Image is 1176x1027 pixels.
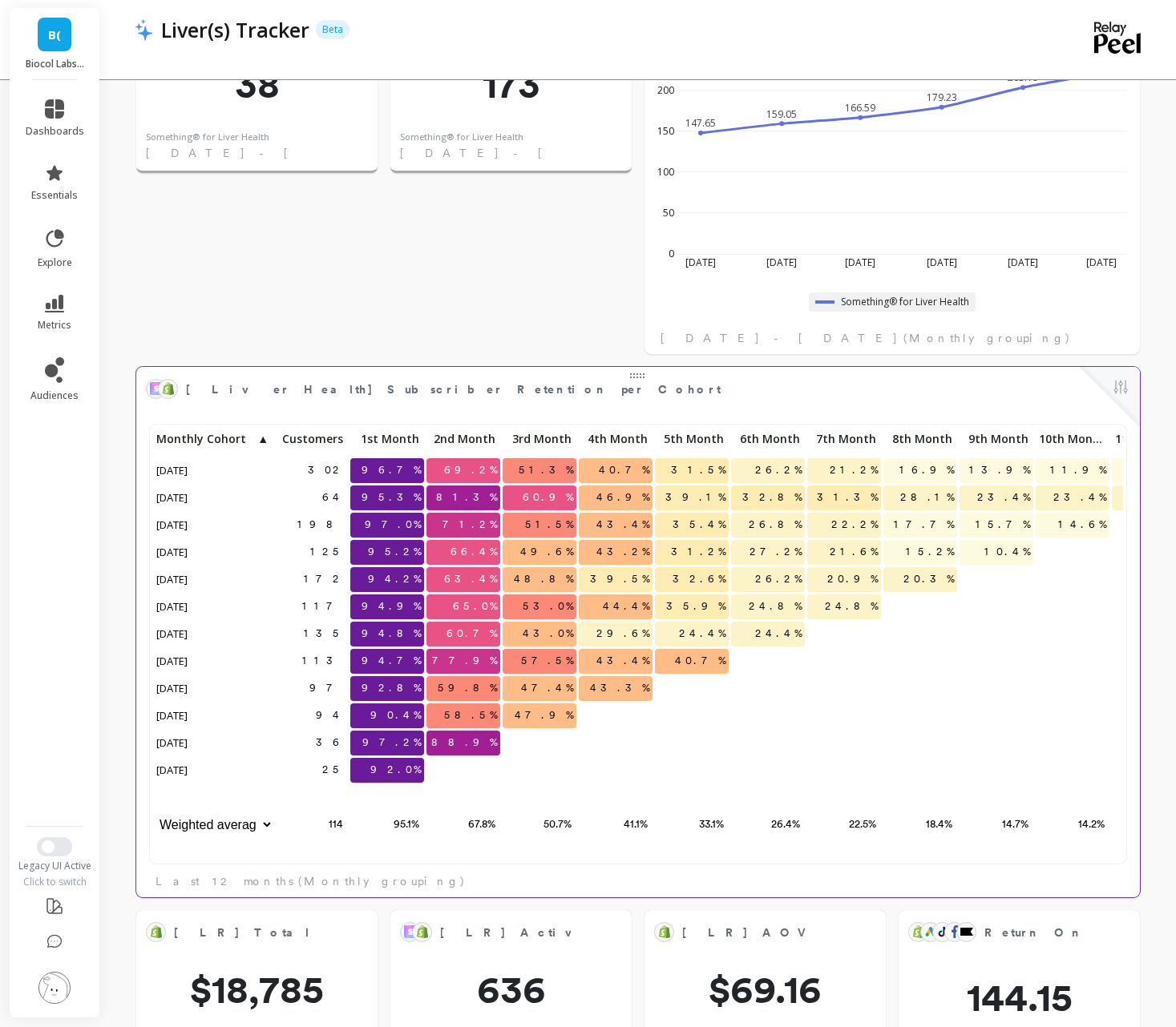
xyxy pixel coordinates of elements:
span: 3rd Month [506,433,572,445]
span: Return On Advertising Spend (ROAS) [984,921,1079,944]
span: 4th Month [582,433,648,445]
span: 53.0% [519,594,576,618]
span: 94.8% [358,622,424,646]
div: Toggle SortBy [350,428,426,455]
div: Toggle SortBy [730,428,806,455]
span: 23.4% [974,485,1033,509]
span: 59.8% [434,676,500,700]
span: (Monthly grouping) [298,873,466,889]
span: 51.5% [522,513,576,537]
span: 43.0% [519,622,576,646]
span: [LR] AOV [682,921,825,944]
span: 51.3% [515,458,576,482]
span: 26.2% [752,458,805,482]
span: B( [48,26,61,44]
span: [DATE] [153,540,192,564]
div: Toggle SortBy [1035,428,1111,455]
p: Beta [316,20,350,39]
span: 95.3% [358,485,424,509]
span: 60.7% [443,622,500,646]
div: Toggle SortBy [502,428,578,455]
span: 43.4% [593,513,653,537]
div: Toggle SortBy [578,428,654,455]
div: Toggle SortBy [153,428,229,455]
span: 24.8% [746,594,805,618]
span: 35.9% [663,594,729,618]
div: Toggle SortBy [273,428,350,455]
span: Monthly Cohort [156,433,256,445]
div: Click to switch [10,876,100,888]
span: 31.3% [814,485,881,509]
span: 10.4% [981,540,1033,564]
span: 17.7% [891,513,957,537]
span: [LR] Active Subscriptions [440,924,751,941]
span: 24.8% [822,594,881,618]
span: 90.4% [367,703,424,727]
span: 26.8% [746,513,805,537]
span: 39.5% [587,567,653,591]
span: 15.2% [903,540,957,564]
span: 95.2% [365,540,424,564]
span: [DATE] - [DATE] [661,330,899,346]
span: 88.9% [428,731,500,755]
span: $69.16 [645,970,886,1009]
span: 113 [299,649,348,673]
span: 94.7% [358,649,424,673]
span: 125 [307,540,348,564]
span: [DATE] [153,567,192,591]
p: 50.7% [503,812,576,836]
p: Monthly Cohort [153,428,273,450]
span: 32.8% [739,485,805,509]
span: [Liver Health] Subscriber Retention per Cohort [186,378,1079,401]
span: [DATE] [153,758,192,782]
span: 172 [301,567,348,591]
img: header icon [135,18,153,41]
p: 33.1% [655,812,729,836]
button: Switch to New UI [37,837,72,856]
span: [DATE] [153,676,192,700]
span: 94.2% [365,567,424,591]
span: [LR] Active Subscriptions [440,921,571,944]
img: profile picture [38,972,71,1004]
span: 27.2% [746,540,805,564]
p: 67.8% [426,812,500,836]
span: 22.2% [828,513,881,537]
span: 31.2% [668,540,729,564]
p: 10th Month [1036,428,1109,450]
p: 3rd Month [503,428,576,450]
span: 29.6% [593,622,653,646]
span: [DATE] [153,485,192,509]
p: 114 [274,812,348,836]
span: ▲ [256,433,269,445]
span: [LR] Total Sales [174,924,382,941]
span: 63.4% [441,567,500,591]
span: Last 12 months [156,873,293,889]
span: [LR] AOV [682,924,815,941]
span: 92.0% [367,758,424,782]
span: dashboards [26,125,84,138]
span: 2nd Month [430,433,495,445]
span: 43.2% [593,540,653,564]
p: 5th Month [655,428,729,450]
span: Customers [277,433,343,445]
span: 81.3% [433,485,500,509]
span: 58.5% [441,703,500,727]
p: 41.1% [579,812,653,836]
span: 13.9% [966,458,1033,482]
span: 77.9% [429,649,500,673]
span: $18,785 [136,970,378,1009]
span: 26.2% [752,567,805,591]
span: 97.2% [359,731,424,755]
span: 14.6% [1055,513,1109,537]
p: 8th Month [883,428,957,450]
span: 198 [294,513,348,537]
span: 8th Month [887,433,952,445]
div: Toggle SortBy [883,428,959,455]
span: 43.4% [593,649,653,673]
span: [DATE] [153,594,192,618]
span: 69.2% [441,458,500,482]
span: 302 [305,458,348,482]
span: 38 [136,65,378,103]
span: 57.5% [518,649,576,673]
span: 96.7% [358,458,424,482]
